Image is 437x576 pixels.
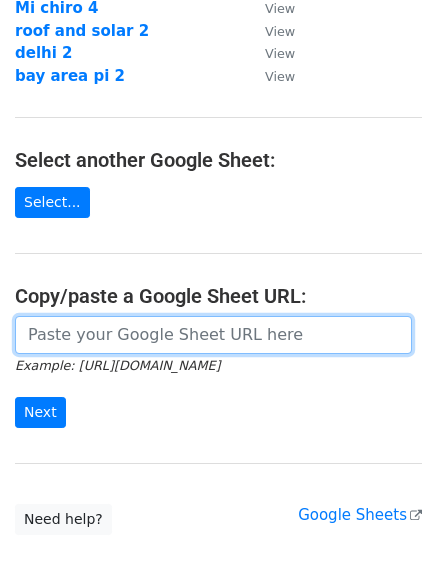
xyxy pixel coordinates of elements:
[265,46,295,61] small: View
[337,480,437,576] iframe: Chat Widget
[15,187,90,218] a: Select...
[15,316,412,354] input: Paste your Google Sheet URL here
[245,67,295,85] a: View
[15,67,125,85] a: bay area pi 2
[245,22,295,40] a: View
[15,284,422,308] h4: Copy/paste a Google Sheet URL:
[245,44,295,62] a: View
[265,24,295,39] small: View
[298,506,422,524] a: Google Sheets
[265,69,295,84] small: View
[15,148,422,172] h4: Select another Google Sheet:
[15,504,112,535] a: Need help?
[15,358,220,373] small: Example: [URL][DOMAIN_NAME]
[15,22,149,40] a: roof and solar 2
[265,1,295,16] small: View
[15,397,66,428] input: Next
[15,44,73,62] a: delhi 2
